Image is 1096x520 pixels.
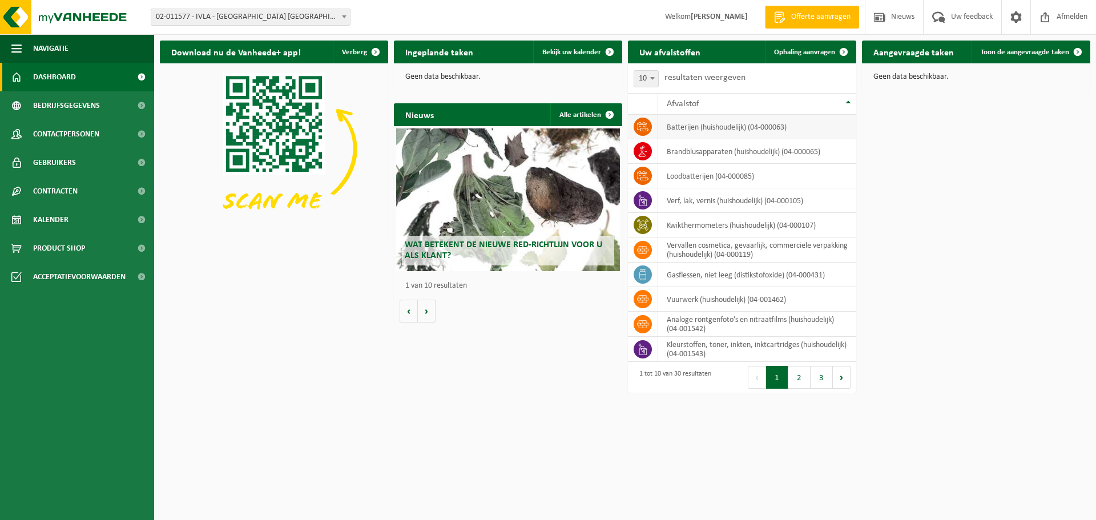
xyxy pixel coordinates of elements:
[833,366,851,389] button: Next
[658,337,856,362] td: kleurstoffen, toner, inkten, inktcartridges (huishoudelijk) (04-001543)
[658,164,856,188] td: loodbatterijen (04-000085)
[542,49,601,56] span: Bekijk uw kalender
[33,177,78,205] span: Contracten
[400,300,418,323] button: Vorige
[788,11,853,23] span: Offerte aanvragen
[748,366,766,389] button: Previous
[33,205,68,234] span: Kalender
[766,366,788,389] button: 1
[33,34,68,63] span: Navigatie
[33,148,76,177] span: Gebruikers
[873,73,1079,81] p: Geen data beschikbaar.
[405,73,611,81] p: Geen data beschikbaar.
[972,41,1089,63] a: Toon de aangevraagde taken
[342,49,367,56] span: Verberg
[664,73,746,82] label: resultaten weergeven
[151,9,350,26] span: 02-011577 - IVLA - CP OUDENAARDE - 9700 OUDENAARDE, LEEBEEKSTRAAT 10
[862,41,965,63] h2: Aangevraagde taken
[658,312,856,337] td: analoge röntgenfoto’s en nitraatfilms (huishoudelijk) (04-001542)
[33,91,100,120] span: Bedrijfsgegevens
[788,366,811,389] button: 2
[405,240,602,260] span: Wat betekent de nieuwe RED-richtlijn voor u als klant?
[394,41,485,63] h2: Ingeplande taken
[405,282,616,290] p: 1 van 10 resultaten
[691,13,748,21] strong: [PERSON_NAME]
[160,63,388,235] img: Download de VHEPlus App
[550,103,621,126] a: Alle artikelen
[634,365,711,390] div: 1 tot 10 van 30 resultaten
[628,41,712,63] h2: Uw afvalstoffen
[33,263,126,291] span: Acceptatievoorwaarden
[396,128,620,271] a: Wat betekent de nieuwe RED-richtlijn voor u als klant?
[33,63,76,91] span: Dashboard
[765,6,859,29] a: Offerte aanvragen
[160,41,312,63] h2: Download nu de Vanheede+ app!
[658,263,856,287] td: gasflessen, niet leeg (distikstofoxide) (04-000431)
[765,41,855,63] a: Ophaling aanvragen
[33,234,85,263] span: Product Shop
[667,99,699,108] span: Afvalstof
[418,300,436,323] button: Volgende
[33,120,99,148] span: Contactpersonen
[333,41,387,63] button: Verberg
[394,103,445,126] h2: Nieuws
[658,287,856,312] td: vuurwerk (huishoudelijk) (04-001462)
[774,49,835,56] span: Ophaling aanvragen
[658,237,856,263] td: vervallen cosmetica, gevaarlijk, commerciele verpakking (huishoudelijk) (04-000119)
[533,41,621,63] a: Bekijk uw kalender
[634,71,658,87] span: 10
[658,139,856,164] td: brandblusapparaten (huishoudelijk) (04-000065)
[658,115,856,139] td: batterijen (huishoudelijk) (04-000063)
[658,188,856,213] td: verf, lak, vernis (huishoudelijk) (04-000105)
[981,49,1069,56] span: Toon de aangevraagde taken
[811,366,833,389] button: 3
[151,9,350,25] span: 02-011577 - IVLA - CP OUDENAARDE - 9700 OUDENAARDE, LEEBEEKSTRAAT 10
[634,70,659,87] span: 10
[658,213,856,237] td: kwikthermometers (huishoudelijk) (04-000107)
